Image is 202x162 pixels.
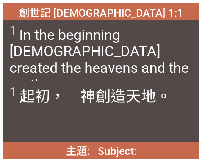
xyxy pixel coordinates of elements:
[9,24,193,93] span: In the beginning [DEMOGRAPHIC_DATA] created the heavens and the earth.
[9,84,171,106] span: 起初
[9,24,16,38] sup: 1
[141,88,171,105] wh8064: 地
[19,5,183,20] span: 創世記 [DEMOGRAPHIC_DATA] 1:1
[156,88,171,105] wh776: 。
[9,85,17,99] sup: 1
[50,88,171,105] wh7225: ， 神
[126,88,171,105] wh1254: 天
[96,88,171,105] wh430: 創造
